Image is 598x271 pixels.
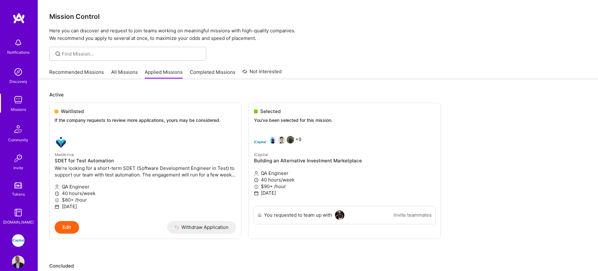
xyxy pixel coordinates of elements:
[55,191,59,196] i: icon Clock
[55,185,59,189] i: icon Applicant
[54,50,62,57] i: icon SearchGrey
[55,221,79,234] button: Edit
[9,78,27,85] div: Discovery
[55,183,236,190] p: QA Engineer
[12,94,24,106] img: teamwork
[55,152,74,157] small: MedArrive
[12,256,24,268] img: User Avatar
[10,234,26,247] a: iCapital: Building an Alternative Investment Marketplace
[62,51,202,57] input: Find Mission...
[12,234,24,247] img: iCapital: Building an Alternative Investment Marketplace
[12,152,24,165] img: Invite
[111,69,138,79] a: All Missions
[55,190,236,197] p: 40 hours/week
[12,191,25,198] div: Tokens
[12,206,24,219] img: guide book
[49,91,587,98] p: Active
[167,221,236,234] button: Withdraw Application
[55,198,59,203] i: icon MoneyGray
[11,106,26,113] div: Missions
[242,68,282,79] a: Not Interested
[10,256,26,268] a: User Avatar
[13,13,25,24] img: logo
[55,197,236,203] p: $80+ /hour
[190,69,235,79] a: Completed Missions
[13,165,23,171] div: Invite
[3,219,34,225] div: [DOMAIN_NAME]
[12,36,24,49] img: bell
[49,69,104,79] a: Recommended Missions
[145,69,183,79] a: Applied Missions
[49,13,587,20] h3: Mission Control
[55,203,236,210] p: [DATE]
[50,131,241,221] a: MedArrive company logoMedArriveSDET for Test AutomationWe’re looking for a short-term SDET (Softw...
[55,165,236,178] p: We’re looking for a short-term SDET (Software Development Engineer in Test) to support our team w...
[49,27,587,42] p: Here you can discover and request to join teams working on meaningful missions with high-quality ...
[55,117,236,123] p: If the company requests to review more applications, yours may be considered.
[12,66,24,78] img: discovery
[7,49,30,56] div: Notifications
[55,204,59,209] i: icon Calendar
[14,182,22,188] img: tokens
[11,122,26,137] img: Community
[61,108,84,115] span: Waitlisted
[55,136,67,149] img: MedArrive company logo
[49,263,587,269] p: Concluded
[8,137,28,143] div: Community
[55,158,236,164] h4: SDET for Test Automation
